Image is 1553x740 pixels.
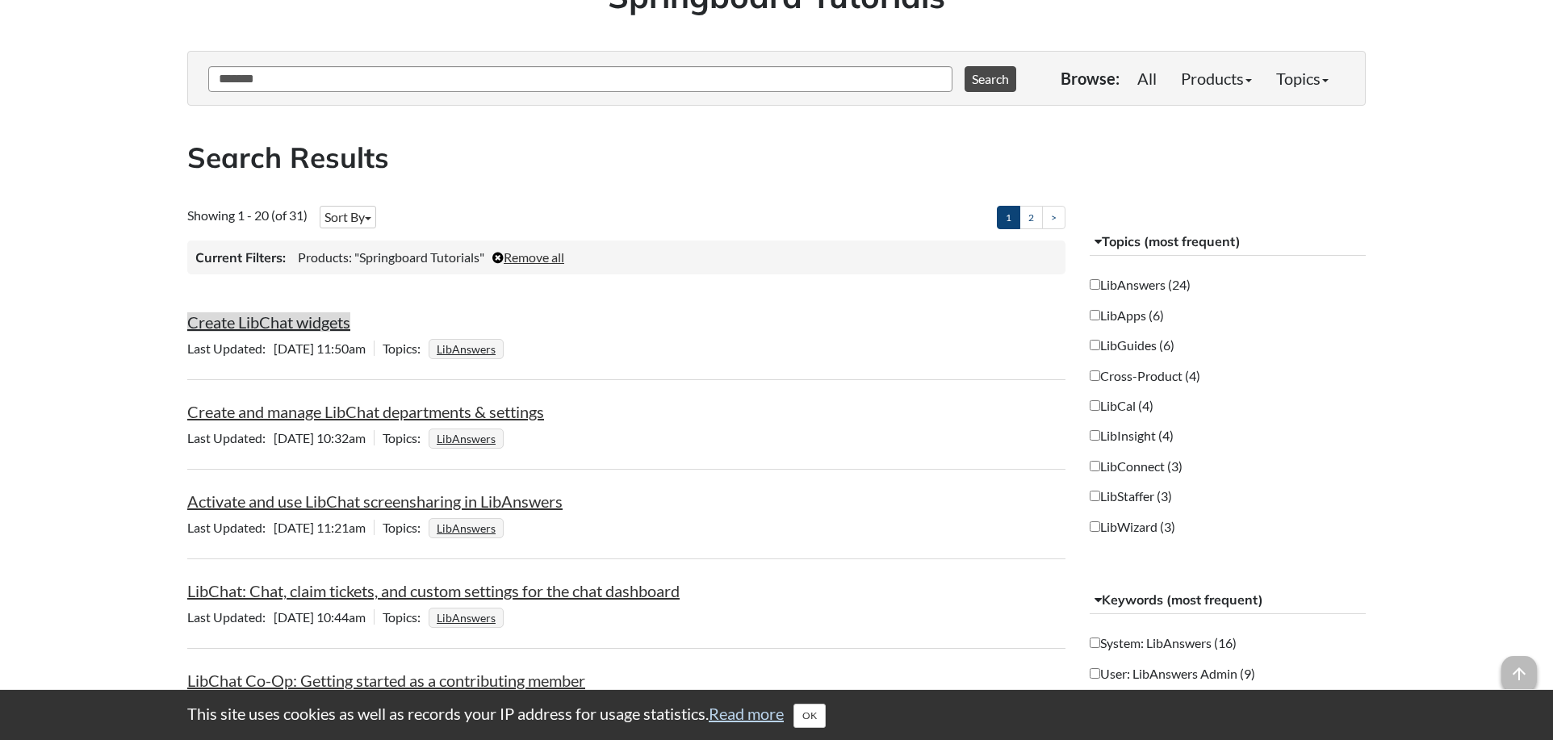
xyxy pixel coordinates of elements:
input: LibApps (6) [1090,310,1100,320]
span: Products: [298,249,352,265]
input: LibGuides (6) [1090,340,1100,350]
ul: Topics [429,609,508,625]
ul: Topics [429,430,508,445]
label: User: LibAnswers Admin (9) [1090,665,1255,683]
span: Last Updated [187,609,274,625]
label: LibStaffer (3) [1090,487,1172,505]
input: Cross-Product (4) [1090,370,1100,381]
label: System: LibAnswers (16) [1090,634,1237,652]
a: Topics [1264,62,1341,94]
input: LibCal (4) [1090,400,1100,411]
input: System: LibAnswers (16) [1090,638,1100,648]
label: LibGuides (6) [1090,337,1174,354]
button: Keywords (most frequent) [1090,586,1367,615]
span: Showing 1 - 20 (of 31) [187,207,308,223]
span: [DATE] 11:50am [187,341,374,356]
a: LibChat Co-Op: Getting started as a contributing member [187,671,585,690]
input: LibStaffer (3) [1090,491,1100,501]
span: Topics [383,430,429,445]
span: [DATE] 10:44am [187,609,374,625]
button: Topics (most frequent) [1090,228,1367,257]
a: Activate and use LibChat screensharing in LibAnswers [187,491,563,511]
p: Browse: [1061,67,1120,90]
span: Topics [383,520,429,535]
h3: Current Filters [195,249,286,266]
label: LibConnect (3) [1090,458,1183,475]
h2: Search Results [187,138,1366,178]
span: Last Updated [187,430,274,445]
ul: Pagination of search results [997,206,1065,229]
label: Cross-Product (4) [1090,367,1200,385]
a: LibChat: Chat, claim tickets, and custom settings for the chat dashboard [187,581,680,600]
a: Create LibChat widgets [187,312,350,332]
input: LibConnect (3) [1090,461,1100,471]
a: Create and manage LibChat departments & settings [187,402,544,421]
a: 1 [997,206,1020,229]
input: LibWizard (3) [1090,521,1100,532]
span: arrow_upward [1501,656,1537,692]
a: Read more [709,704,784,723]
span: Last Updated [187,520,274,535]
a: 2 [1019,206,1043,229]
button: Sort By [320,206,376,228]
a: LibAnswers [434,337,498,361]
a: > [1042,206,1065,229]
a: LibAnswers [434,606,498,629]
span: "Springboard Tutorials" [354,249,484,265]
label: LibApps (6) [1090,307,1164,324]
a: All [1125,62,1169,94]
input: LibInsight (4) [1090,430,1100,441]
a: Products [1169,62,1264,94]
span: [DATE] 10:32am [187,430,374,445]
label: LibWizard (3) [1090,518,1175,536]
button: Close [793,704,826,728]
label: LibAnswers (24) [1090,276,1191,294]
a: LibAnswers [434,516,498,540]
a: Remove all [492,249,564,265]
div: This site uses cookies as well as records your IP address for usage statistics. [171,702,1382,728]
span: [DATE] 11:21am [187,520,374,535]
input: User: LibAnswers Admin (9) [1090,668,1100,679]
ul: Topics [429,341,508,356]
a: LibAnswers [434,427,498,450]
button: Search [965,66,1016,92]
span: Topics [383,341,429,356]
label: LibInsight (4) [1090,427,1174,445]
span: Topics [383,609,429,625]
input: LibAnswers (24) [1090,279,1100,290]
span: Last Updated [187,341,274,356]
ul: Topics [429,520,508,535]
label: LibCal (4) [1090,397,1153,415]
a: arrow_upward [1501,658,1537,677]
